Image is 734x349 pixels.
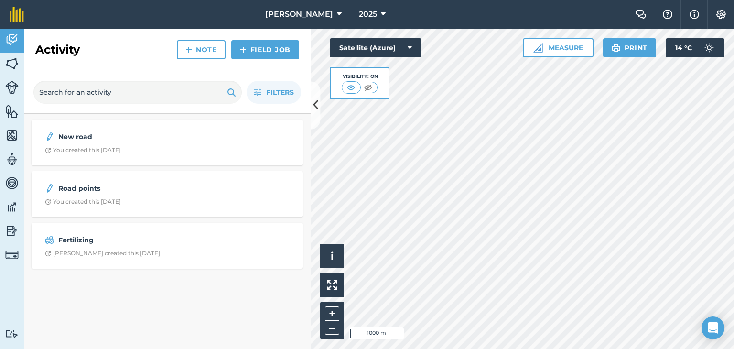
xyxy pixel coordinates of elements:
[345,83,357,92] img: svg+xml;base64,PHN2ZyB4bWxucz0iaHR0cDovL3d3dy53My5vcmcvMjAwMC9zdmciIHdpZHRoPSI1MCIgaGVpZ2h0PSI0MC...
[265,9,333,20] span: [PERSON_NAME]
[362,83,374,92] img: svg+xml;base64,PHN2ZyB4bWxucz0iaHR0cDovL3d3dy53My5vcmcvMjAwMC9zdmciIHdpZHRoPSI1MCIgaGVpZ2h0PSI0MC...
[227,87,236,98] img: svg+xml;base64,PHN2ZyB4bWxucz0iaHR0cDovL3d3dy53My5vcmcvMjAwMC9zdmciIHdpZHRoPSIxOSIgaGVpZ2h0PSIyNC...
[5,224,19,238] img: svg+xml;base64,PD94bWwgdmVyc2lvbj0iMS4wIiBlbmNvZGluZz0idXRmLTgiPz4KPCEtLSBHZW5lcmF0b3I6IEFkb2JlIE...
[45,234,54,246] img: svg+xml;base64,PD94bWwgdmVyc2lvbj0iMS4wIiBlbmNvZGluZz0idXRmLTgiPz4KPCEtLSBHZW5lcmF0b3I6IEFkb2JlIE...
[5,248,19,262] img: svg+xml;base64,PD94bWwgdmVyc2lvbj0iMS4wIiBlbmNvZGluZz0idXRmLTgiPz4KPCEtLSBHZW5lcmF0b3I6IEFkb2JlIE...
[523,38,594,57] button: Measure
[10,7,24,22] img: fieldmargin Logo
[58,235,210,245] strong: Fertilizing
[45,251,51,257] img: Clock with arrow pointing clockwise
[5,176,19,190] img: svg+xml;base64,PD94bWwgdmVyc2lvbj0iMS4wIiBlbmNvZGluZz0idXRmLTgiPz4KPCEtLSBHZW5lcmF0b3I6IEFkb2JlIE...
[231,40,299,59] a: Field Job
[5,152,19,166] img: svg+xml;base64,PD94bWwgdmVyc2lvbj0iMS4wIiBlbmNvZGluZz0idXRmLTgiPz4KPCEtLSBHZW5lcmF0b3I6IEFkb2JlIE...
[266,87,294,98] span: Filters
[5,200,19,214] img: svg+xml;base64,PD94bWwgdmVyc2lvbj0iMS4wIiBlbmNvZGluZz0idXRmLTgiPz4KPCEtLSBHZW5lcmF0b3I6IEFkb2JlIE...
[45,199,51,205] img: Clock with arrow pointing clockwise
[35,42,80,57] h2: Activity
[702,316,724,339] div: Open Intercom Messenger
[177,40,226,59] a: Note
[5,329,19,338] img: svg+xml;base64,PD94bWwgdmVyc2lvbj0iMS4wIiBlbmNvZGluZz0idXRmLTgiPz4KPCEtLSBHZW5lcmF0b3I6IEFkb2JlIE...
[58,183,210,194] strong: Road points
[325,321,339,335] button: –
[612,42,621,54] img: svg+xml;base64,PHN2ZyB4bWxucz0iaHR0cDovL3d3dy53My5vcmcvMjAwMC9zdmciIHdpZHRoPSIxOSIgaGVpZ2h0PSIyNC...
[325,306,339,321] button: +
[331,250,334,262] span: i
[45,131,54,142] img: svg+xml;base64,PD94bWwgdmVyc2lvbj0iMS4wIiBlbmNvZGluZz0idXRmLTgiPz4KPCEtLSBHZW5lcmF0b3I6IEFkb2JlIE...
[5,56,19,71] img: svg+xml;base64,PHN2ZyB4bWxucz0iaHR0cDovL3d3dy53My5vcmcvMjAwMC9zdmciIHdpZHRoPSI1NiIgaGVpZ2h0PSI2MC...
[715,10,727,19] img: A cog icon
[5,128,19,142] img: svg+xml;base64,PHN2ZyB4bWxucz0iaHR0cDovL3d3dy53My5vcmcvMjAwMC9zdmciIHdpZHRoPSI1NiIgaGVpZ2h0PSI2MC...
[666,38,724,57] button: 14 °C
[37,125,297,160] a: New roadClock with arrow pointing clockwiseYou created this [DATE]
[330,38,421,57] button: Satellite (Azure)
[359,9,377,20] span: 2025
[45,198,121,206] div: You created this [DATE]
[5,33,19,47] img: svg+xml;base64,PD94bWwgdmVyc2lvbj0iMS4wIiBlbmNvZGluZz0idXRmLTgiPz4KPCEtLSBHZW5lcmF0b3I6IEFkb2JlIE...
[5,104,19,119] img: svg+xml;base64,PHN2ZyB4bWxucz0iaHR0cDovL3d3dy53My5vcmcvMjAwMC9zdmciIHdpZHRoPSI1NiIgaGVpZ2h0PSI2MC...
[690,9,699,20] img: svg+xml;base64,PHN2ZyB4bWxucz0iaHR0cDovL3d3dy53My5vcmcvMjAwMC9zdmciIHdpZHRoPSIxNyIgaGVpZ2h0PSIxNy...
[5,81,19,94] img: svg+xml;base64,PD94bWwgdmVyc2lvbj0iMS4wIiBlbmNvZGluZz0idXRmLTgiPz4KPCEtLSBHZW5lcmF0b3I6IEFkb2JlIE...
[635,10,647,19] img: Two speech bubbles overlapping with the left bubble in the forefront
[342,73,378,80] div: Visibility: On
[662,10,673,19] img: A question mark icon
[45,183,54,194] img: svg+xml;base64,PD94bWwgdmVyc2lvbj0iMS4wIiBlbmNvZGluZz0idXRmLTgiPz4KPCEtLSBHZW5lcmF0b3I6IEFkb2JlIE...
[247,81,301,104] button: Filters
[45,250,160,257] div: [PERSON_NAME] created this [DATE]
[675,38,692,57] span: 14 ° C
[327,280,337,290] img: Four arrows, one pointing top left, one top right, one bottom right and the last bottom left
[45,146,121,154] div: You created this [DATE]
[37,177,297,211] a: Road pointsClock with arrow pointing clockwiseYou created this [DATE]
[240,44,247,55] img: svg+xml;base64,PHN2ZyB4bWxucz0iaHR0cDovL3d3dy53My5vcmcvMjAwMC9zdmciIHdpZHRoPSIxNCIgaGVpZ2h0PSIyNC...
[45,147,51,153] img: Clock with arrow pointing clockwise
[603,38,657,57] button: Print
[533,43,543,53] img: Ruler icon
[320,244,344,268] button: i
[37,229,297,263] a: FertilizingClock with arrow pointing clockwise[PERSON_NAME] created this [DATE]
[185,44,192,55] img: svg+xml;base64,PHN2ZyB4bWxucz0iaHR0cDovL3d3dy53My5vcmcvMjAwMC9zdmciIHdpZHRoPSIxNCIgaGVpZ2h0PSIyNC...
[58,131,210,142] strong: New road
[33,81,242,104] input: Search for an activity
[700,38,719,57] img: svg+xml;base64,PD94bWwgdmVyc2lvbj0iMS4wIiBlbmNvZGluZz0idXRmLTgiPz4KPCEtLSBHZW5lcmF0b3I6IEFkb2JlIE...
